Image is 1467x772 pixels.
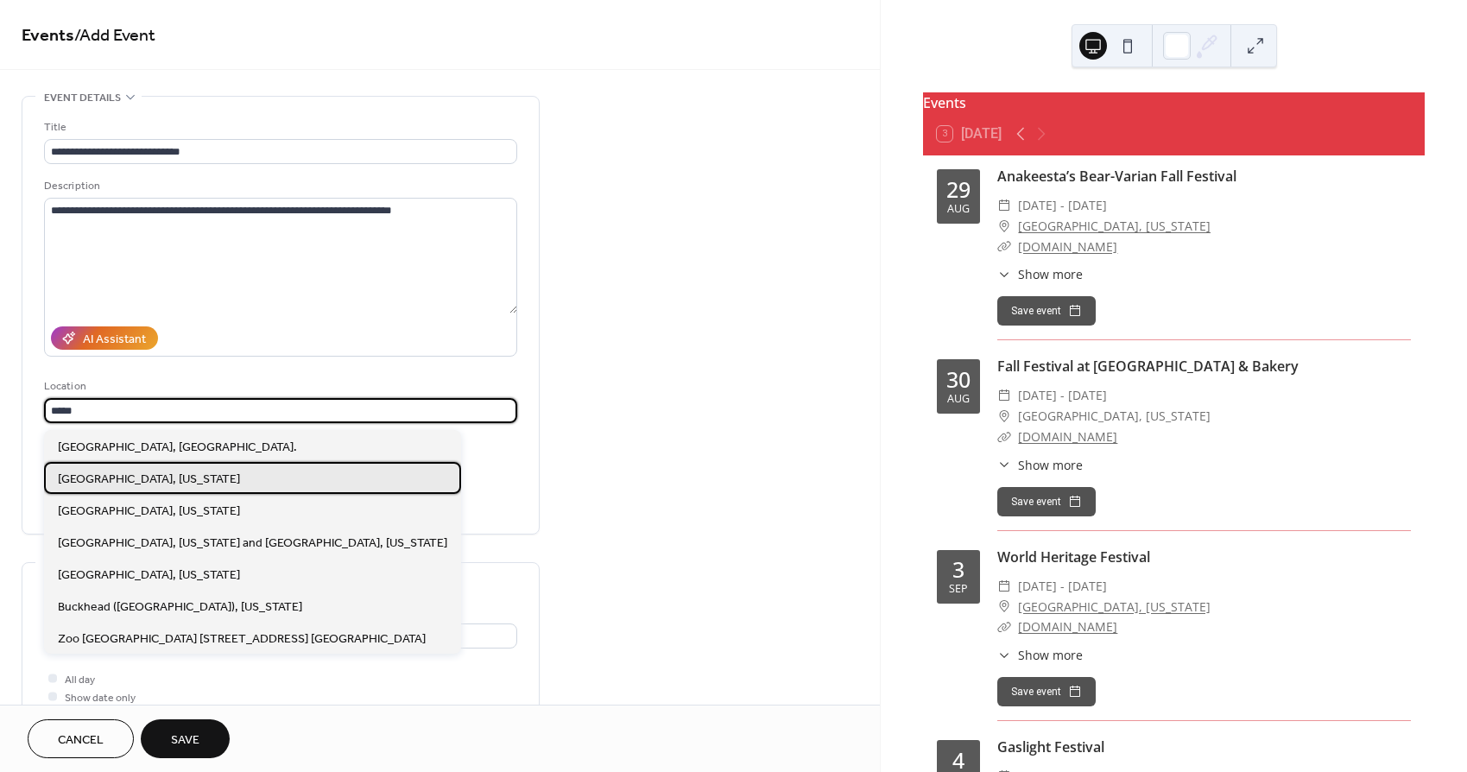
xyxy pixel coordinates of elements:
span: Buckhead ([GEOGRAPHIC_DATA]), [US_STATE] [58,598,302,617]
div: ​ [997,646,1011,664]
a: [DOMAIN_NAME] [1018,428,1117,445]
span: [DATE] - [DATE] [1018,576,1107,597]
span: [GEOGRAPHIC_DATA], [US_STATE] [58,471,240,489]
button: ​Show more [997,456,1083,474]
a: [DOMAIN_NAME] [1018,238,1117,255]
button: Save event [997,296,1096,326]
span: Show more [1018,265,1083,283]
button: AI Assistant [51,326,158,350]
div: ​ [997,576,1011,597]
div: 29 [946,179,971,200]
span: [DATE] - [DATE] [1018,195,1107,216]
div: ​ [997,427,1011,447]
div: Aug [947,204,970,215]
a: Events [22,19,74,53]
div: AI Assistant [83,331,146,349]
div: ​ [997,617,1011,637]
div: ​ [997,265,1011,283]
div: Description [44,177,514,195]
span: Show more [1018,456,1083,474]
button: ​Show more [997,265,1083,283]
a: Anakeesta’s Bear-Varian Fall Festival [997,167,1236,186]
button: ​Show more [997,646,1083,664]
div: Sep [949,584,968,595]
span: [GEOGRAPHIC_DATA], [US_STATE] [1018,406,1211,427]
div: Location [44,377,514,395]
span: Event details [44,89,121,107]
div: Events [923,92,1425,113]
a: World Heritage Festival [997,547,1150,566]
button: Cancel [28,719,134,758]
span: Zoo [GEOGRAPHIC_DATA] [STREET_ADDRESS] [GEOGRAPHIC_DATA] [58,630,426,649]
span: [GEOGRAPHIC_DATA], [US_STATE] and [GEOGRAPHIC_DATA], [US_STATE] [58,535,447,553]
button: Save event [997,487,1096,516]
a: [GEOGRAPHIC_DATA], [US_STATE] [1018,216,1211,237]
a: Fall Festival at [GEOGRAPHIC_DATA] & Bakery [997,357,1299,376]
div: ​ [997,406,1011,427]
div: ​ [997,216,1011,237]
div: 3 [952,559,964,580]
span: Save [171,731,199,750]
div: 30 [946,369,971,390]
div: ​ [997,385,1011,406]
div: ​ [997,597,1011,617]
button: Save event [997,677,1096,706]
span: [GEOGRAPHIC_DATA], [US_STATE] [58,566,240,585]
span: / Add Event [74,19,155,53]
a: [GEOGRAPHIC_DATA], [US_STATE] [1018,597,1211,617]
span: Show more [1018,646,1083,664]
div: ​ [997,456,1011,474]
a: Gaslight Festival [997,737,1104,756]
div: 4 [952,750,964,771]
span: [GEOGRAPHIC_DATA], [US_STATE] [58,503,240,521]
span: All day [65,671,95,689]
div: Title [44,118,514,136]
span: [DATE] - [DATE] [1018,385,1107,406]
button: Save [141,719,230,758]
a: [DOMAIN_NAME] [1018,618,1117,635]
div: ​ [997,195,1011,216]
span: Cancel [58,731,104,750]
div: ​ [997,237,1011,257]
div: Aug [947,394,970,405]
span: Show date only [65,689,136,707]
span: [GEOGRAPHIC_DATA], [GEOGRAPHIC_DATA]. [58,439,297,457]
